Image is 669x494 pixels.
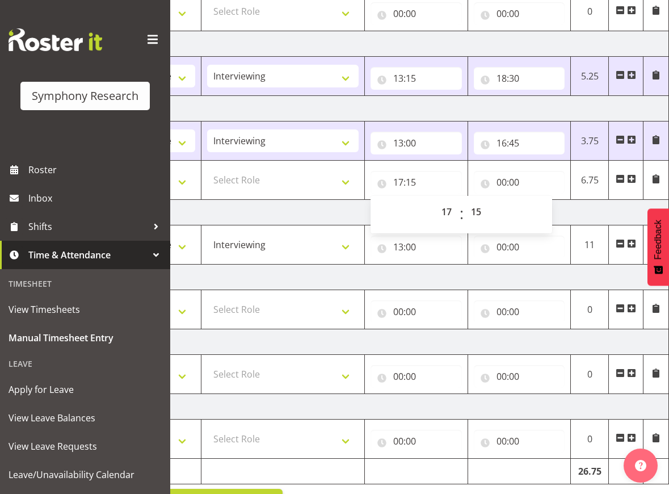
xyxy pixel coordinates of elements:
[371,365,462,388] input: Click to select...
[474,430,565,453] input: Click to select...
[9,381,162,398] span: Apply for Leave
[571,57,609,96] td: 5.25
[371,171,462,194] input: Click to select...
[571,161,609,200] td: 6.75
[28,246,148,263] span: Time & Attendance
[3,324,167,352] a: Manual Timesheet Entry
[3,375,167,404] a: Apply for Leave
[647,208,669,286] button: Feedback - Show survey
[9,329,162,346] span: Manual Timesheet Entry
[3,352,167,375] div: Leave
[460,200,464,229] span: :
[653,220,663,259] span: Feedback
[32,87,138,104] div: Symphony Research
[3,432,167,460] a: View Leave Requests
[571,290,609,329] td: 0
[371,67,462,90] input: Click to select...
[3,404,167,432] a: View Leave Balances
[371,300,462,323] input: Click to select...
[28,218,148,235] span: Shifts
[571,225,609,265] td: 11
[635,460,646,471] img: help-xxl-2.png
[3,295,167,324] a: View Timesheets
[9,438,162,455] span: View Leave Requests
[9,409,162,426] span: View Leave Balances
[474,132,565,154] input: Click to select...
[571,122,609,161] td: 3.75
[371,236,462,258] input: Click to select...
[474,365,565,388] input: Click to select...
[571,459,609,484] td: 26.75
[3,460,167,489] a: Leave/Unavailability Calendar
[371,2,462,25] input: Click to select...
[571,420,609,459] td: 0
[474,171,565,194] input: Click to select...
[9,466,162,483] span: Leave/Unavailability Calendar
[3,272,167,295] div: Timesheet
[371,132,462,154] input: Click to select...
[9,28,102,51] img: Rosterit website logo
[28,161,165,178] span: Roster
[371,430,462,453] input: Click to select...
[28,190,165,207] span: Inbox
[9,301,162,318] span: View Timesheets
[474,67,565,90] input: Click to select...
[474,2,565,25] input: Click to select...
[474,300,565,323] input: Click to select...
[474,236,565,258] input: Click to select...
[571,355,609,394] td: 0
